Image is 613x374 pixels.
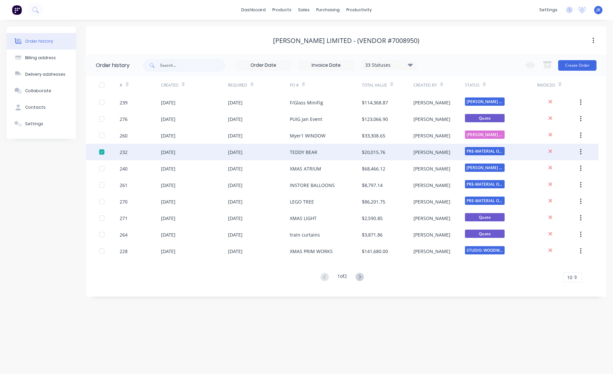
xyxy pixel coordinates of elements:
[413,198,450,205] div: [PERSON_NAME]
[161,132,175,139] div: [DATE]
[120,231,128,238] div: 264
[361,61,417,69] div: 33 Statuses
[362,76,413,94] div: Total Value
[290,149,317,156] div: TEDDY BEAR
[465,97,505,106] span: [PERSON_NAME] - DESIGN
[465,76,537,94] div: Status
[120,132,128,139] div: 260
[362,116,388,123] div: $123,066.90
[413,182,450,189] div: [PERSON_NAME]
[290,182,335,189] div: INSTORE BALLOONS
[413,231,450,238] div: [PERSON_NAME]
[120,116,128,123] div: 276
[537,76,578,94] div: Invoiced
[25,104,46,110] div: Contacts
[7,83,76,99] button: Collaborate
[7,99,76,116] button: Contacts
[12,5,22,15] img: Factory
[161,99,175,106] div: [DATE]
[362,248,388,255] div: $141,680.00
[290,76,362,94] div: PO #
[343,5,375,15] div: productivity
[298,60,354,70] input: Invoice Date
[120,198,128,205] div: 270
[7,33,76,50] button: Order history
[465,213,505,221] span: Quote
[161,149,175,156] div: [DATE]
[25,88,51,94] div: Collaborate
[337,273,347,282] div: 1 of 2
[465,114,505,122] span: Quote
[161,248,175,255] div: [DATE]
[362,165,385,172] div: $68,466.12
[25,55,56,61] div: Billing address
[536,5,561,15] div: settings
[465,197,505,205] span: PRE-MATERIAL OR...
[160,59,225,72] input: Search...
[161,198,175,205] div: [DATE]
[465,246,505,254] span: STUDIO: WOODWOR...
[362,182,383,189] div: $8,797.14
[161,82,178,88] div: Created
[465,164,505,172] span: [PERSON_NAME] - DESIGN
[290,215,317,222] div: XMAS LIGHT
[362,149,385,156] div: $20,015.76
[161,182,175,189] div: [DATE]
[465,82,479,88] div: Status
[558,60,596,71] button: Create Order
[228,198,243,205] div: [DATE]
[161,231,175,238] div: [DATE]
[228,248,243,255] div: [DATE]
[413,99,450,106] div: [PERSON_NAME]
[413,165,450,172] div: [PERSON_NAME]
[413,82,437,88] div: Created By
[413,215,450,222] div: [PERSON_NAME]
[290,198,314,205] div: LEGO TREE
[362,82,387,88] div: Total Value
[313,5,343,15] div: purchasing
[362,99,388,106] div: $114,368.87
[228,99,243,106] div: [DATE]
[161,165,175,172] div: [DATE]
[161,116,175,123] div: [DATE]
[228,116,243,123] div: [DATE]
[228,165,243,172] div: [DATE]
[96,61,130,69] div: Order history
[7,50,76,66] button: Billing address
[120,99,128,106] div: 239
[120,82,122,88] div: #
[413,116,450,123] div: [PERSON_NAME]
[290,165,321,172] div: XMAS ATRIUM
[413,149,450,156] div: [PERSON_NAME]
[7,116,76,132] button: Settings
[120,76,161,94] div: #
[238,5,269,15] a: dashboard
[537,82,555,88] div: Invoiced
[120,215,128,222] div: 271
[7,66,76,83] button: Delivery addresses
[362,198,385,205] div: $86,201.75
[269,5,295,15] div: products
[161,76,228,94] div: Created
[567,274,572,281] span: 10
[120,165,128,172] div: 240
[465,180,505,188] span: PRE-MATERIAL OR...
[228,76,290,94] div: Required
[465,147,505,155] span: PRE-MATERIAL OR...
[25,71,65,77] div: Delivery addresses
[228,182,243,189] div: [DATE]
[290,99,323,106] div: F/Glass MiniFig
[120,248,128,255] div: 228
[25,38,53,44] div: Order history
[465,131,505,139] span: [PERSON_NAME] - DESIGN
[290,132,326,139] div: Myer1 WINDOW
[362,215,383,222] div: $2,590.85
[228,215,243,222] div: [DATE]
[290,82,299,88] div: PO #
[273,37,419,45] div: [PERSON_NAME] limited - (vendor #7008950)
[228,231,243,238] div: [DATE]
[295,5,313,15] div: sales
[362,231,383,238] div: $3,871.86
[236,60,291,70] input: Order Date
[228,82,247,88] div: Required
